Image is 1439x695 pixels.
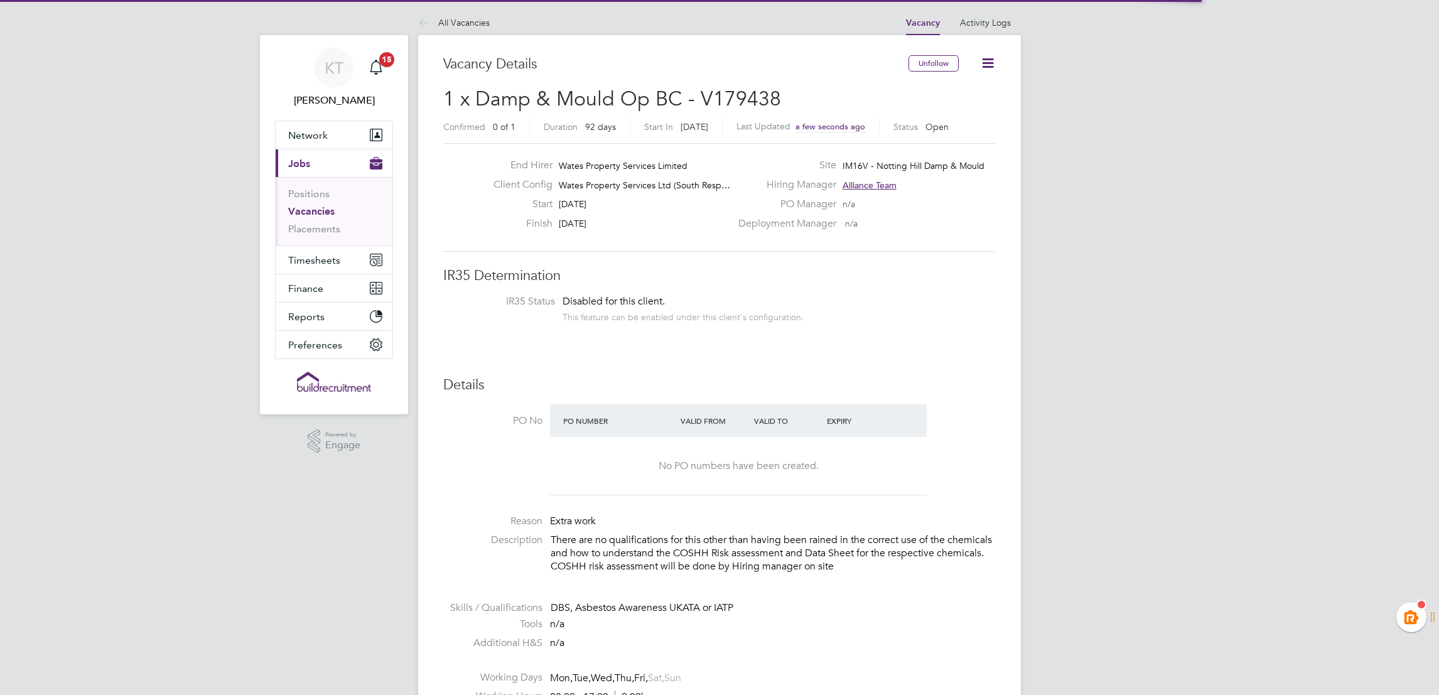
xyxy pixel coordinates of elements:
[681,121,708,132] span: [DATE]
[644,121,673,132] label: Start In
[288,205,335,217] a: Vacancies
[751,409,824,432] div: Valid To
[559,180,730,191] span: Wates Property Services Ltd (South Resp…
[276,177,392,245] div: Jobs
[908,55,959,72] button: Unfollow
[443,121,485,132] label: Confirmed
[585,121,616,132] span: 92 days
[443,601,542,615] label: Skills / Qualifications
[664,672,681,684] span: Sun
[288,339,342,351] span: Preferences
[443,267,996,285] h3: IR35 Determination
[443,55,908,73] h3: Vacancy Details
[824,409,897,432] div: Expiry
[634,672,648,684] span: Fri,
[906,18,940,28] a: Vacancy
[443,637,542,650] label: Additional H&S
[615,672,634,684] span: Thu,
[843,198,855,210] span: n/a
[573,672,591,684] span: Tue,
[443,618,542,631] label: Tools
[795,121,865,132] span: a few seconds ago
[288,129,328,141] span: Network
[443,87,781,111] span: 1 x Damp & Mould Op BC - V179438
[443,515,542,528] label: Reason
[960,17,1011,28] a: Activity Logs
[563,308,804,323] div: This feature can be enabled under this client's configuration.
[550,515,596,527] span: Extra work
[275,48,393,108] a: KT[PERSON_NAME]
[443,534,542,547] label: Description
[731,178,836,191] label: Hiring Manager
[288,223,340,235] a: Placements
[308,429,361,453] a: Powered byEngage
[736,121,790,132] label: Last Updated
[288,283,323,294] span: Finance
[276,274,392,302] button: Finance
[275,93,393,108] span: Kiera Troutt
[288,188,330,200] a: Positions
[276,331,392,358] button: Preferences
[418,17,490,28] a: All Vacancies
[563,295,665,308] span: Disabled for this client.
[550,672,573,684] span: Mon,
[297,372,371,392] img: buildrec-logo-retina.png
[483,159,552,172] label: End Hirer
[483,217,552,230] label: Finish
[563,460,914,473] div: No PO numbers have been created.
[544,121,578,132] label: Duration
[443,671,542,684] label: Working Days
[443,376,996,394] h3: Details
[925,121,949,132] span: Open
[275,372,393,392] a: Go to home page
[276,246,392,274] button: Timesheets
[288,158,310,170] span: Jobs
[456,295,555,308] label: IR35 Status
[731,198,836,211] label: PO Manager
[443,414,542,428] label: PO No
[677,409,751,432] div: Valid From
[893,121,918,132] label: Status
[560,409,677,432] div: PO Number
[731,159,836,172] label: Site
[260,35,408,414] nav: Main navigation
[648,672,664,684] span: Sat,
[325,429,360,440] span: Powered by
[325,440,360,451] span: Engage
[276,303,392,330] button: Reports
[288,254,340,266] span: Timesheets
[276,121,392,149] button: Network
[550,637,564,649] span: n/a
[379,52,394,67] span: 15
[483,198,552,211] label: Start
[843,180,897,191] span: Alliance Team
[288,311,325,323] span: Reports
[559,218,586,229] span: [DATE]
[591,672,615,684] span: Wed,
[550,618,564,630] span: n/a
[551,534,996,573] p: There are no qualifications for this other than having been rained in the correct use of the chem...
[276,149,392,177] button: Jobs
[845,218,858,229] span: n/a
[559,160,687,171] span: Wates Property Services Limited
[843,160,984,171] span: IM16V - Notting Hill Damp & Mould
[325,60,343,76] span: KT
[731,217,836,230] label: Deployment Manager
[551,601,996,615] div: DBS, Asbestos Awareness UKATA or IATP
[483,178,552,191] label: Client Config
[493,121,515,132] span: 0 of 1
[364,48,389,88] a: 15
[559,198,586,210] span: [DATE]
